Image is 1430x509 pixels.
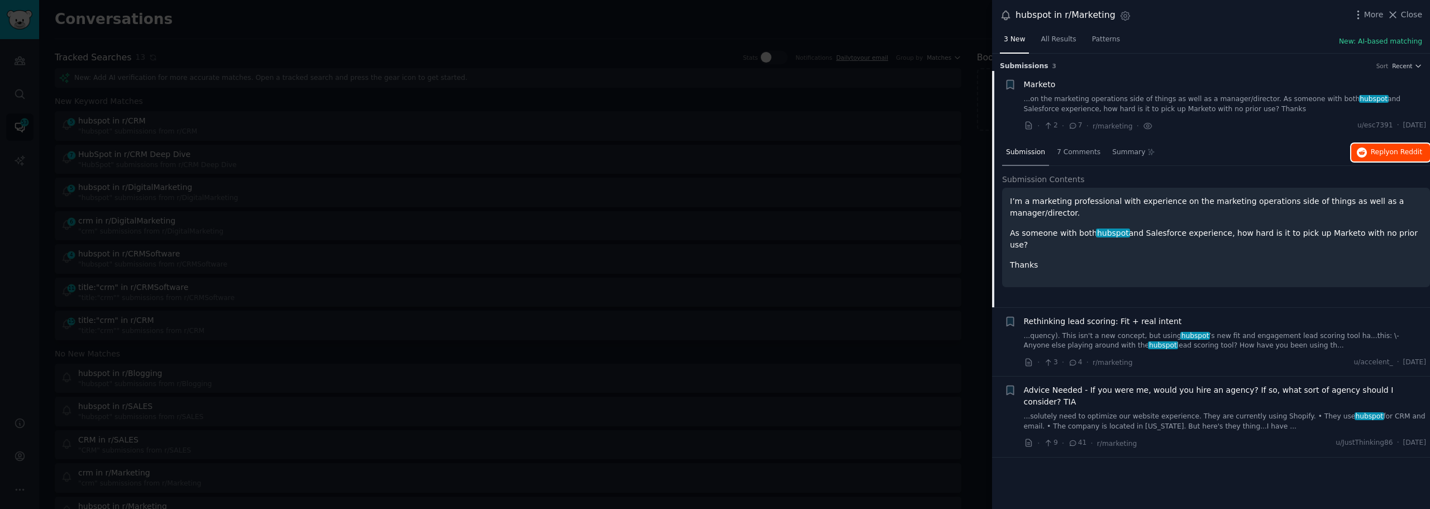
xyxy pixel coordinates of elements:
a: Patterns [1088,31,1124,54]
span: Summary [1112,148,1145,158]
a: ...solutely need to optimize our website experience. They are currently using Shopify. • They use... [1024,412,1427,431]
span: · [1397,438,1399,448]
span: hubspot [1355,412,1384,420]
button: New: AI-based matching [1339,37,1422,47]
span: · [1037,437,1040,449]
span: u/esc7391 [1357,121,1393,131]
span: · [1062,437,1064,449]
a: Marketo [1024,79,1056,91]
span: hubspot [1096,229,1129,237]
span: Submission Contents [1002,174,1085,185]
span: · [1397,121,1399,131]
span: hubspot [1148,341,1178,349]
span: 7 [1068,121,1082,131]
button: More [1352,9,1384,21]
span: 3 New [1004,35,1025,45]
span: Submission s [1000,61,1048,72]
a: Rethinking lead scoring: Fit + real intent [1024,316,1182,327]
span: 3 [1052,63,1056,69]
span: 3 [1043,358,1057,368]
span: 4 [1068,358,1082,368]
a: 3 New [1000,31,1029,54]
span: hubspot [1180,332,1210,340]
span: r/marketing [1097,440,1137,448]
span: [DATE] [1403,438,1426,448]
span: u/accelent_ [1354,358,1393,368]
span: r/marketing [1093,359,1133,367]
span: · [1037,120,1040,132]
a: All Results [1037,31,1080,54]
span: [DATE] [1403,121,1426,131]
span: 2 [1043,121,1057,131]
span: More [1364,9,1384,21]
span: 7 Comments [1057,148,1100,158]
button: Recent [1392,62,1422,70]
span: u/JustThinking86 [1336,438,1393,448]
button: Close [1387,9,1422,21]
a: ...on the marketing operations side of things as well as a manager/director. As someone with both... [1024,94,1427,114]
p: Thanks [1010,259,1422,271]
span: · [1086,120,1089,132]
span: All Results [1041,35,1076,45]
span: · [1397,358,1399,368]
span: Recent [1392,62,1412,70]
span: · [1090,437,1093,449]
div: Sort [1376,62,1389,70]
span: · [1137,120,1139,132]
span: on Reddit [1390,148,1422,156]
span: Submission [1006,148,1045,158]
span: Patterns [1092,35,1120,45]
span: Close [1401,9,1422,21]
span: · [1062,356,1064,368]
span: 9 [1043,438,1057,448]
span: r/marketing [1093,122,1133,130]
span: [DATE] [1403,358,1426,368]
div: hubspot in r/Marketing [1016,8,1116,22]
p: I’m a marketing professional with experience on the marketing operations side of things as well a... [1010,196,1422,219]
span: Reply [1371,148,1422,158]
span: hubspot [1359,95,1389,103]
span: · [1062,120,1064,132]
button: Replyon Reddit [1351,144,1430,161]
span: · [1086,356,1089,368]
p: As someone with both and Salesforce experience, how hard is it to pick up Marketo with no prior use? [1010,227,1422,251]
span: · [1037,356,1040,368]
a: Advice Needed - If you were me, would you hire an agency? If so, what sort of agency should I con... [1024,384,1427,408]
a: ...quency). This isn't a new concept, but usinghubspot’s new fit and engagement lead scoring tool... [1024,331,1427,351]
span: 41 [1068,438,1086,448]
